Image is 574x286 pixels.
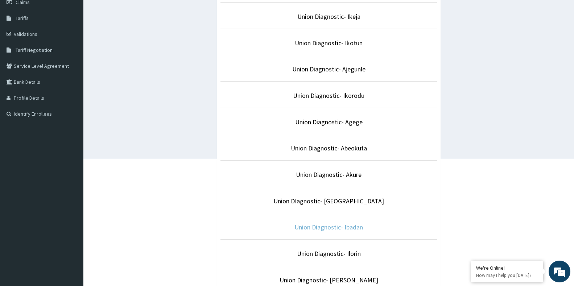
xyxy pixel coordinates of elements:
[291,144,367,152] a: Union Diagnostic- Abeokuta
[16,47,53,53] span: Tariff Negotiation
[293,91,364,100] a: Union Diagnostic- Ikorodu
[273,197,384,205] a: Union DIagnostic- [GEOGRAPHIC_DATA]
[16,15,29,21] span: Tariffs
[296,170,362,179] a: Union Diagnostic- Akure
[297,249,361,258] a: Union Diagnostic- Ilorin
[292,65,366,73] a: Union Diagnostic- Ajegunle
[476,272,538,278] p: How may I help you today?
[297,12,360,21] a: Union Diagnostic- Ikeja
[295,118,363,126] a: Union Diagnostic- Agege
[476,265,538,271] div: We're Online!
[294,223,363,231] a: Union Diagnostic- Ibadan
[280,276,378,284] a: Union Diagnostic- [PERSON_NAME]
[295,39,363,47] a: Union Diagnostic- Ikotun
